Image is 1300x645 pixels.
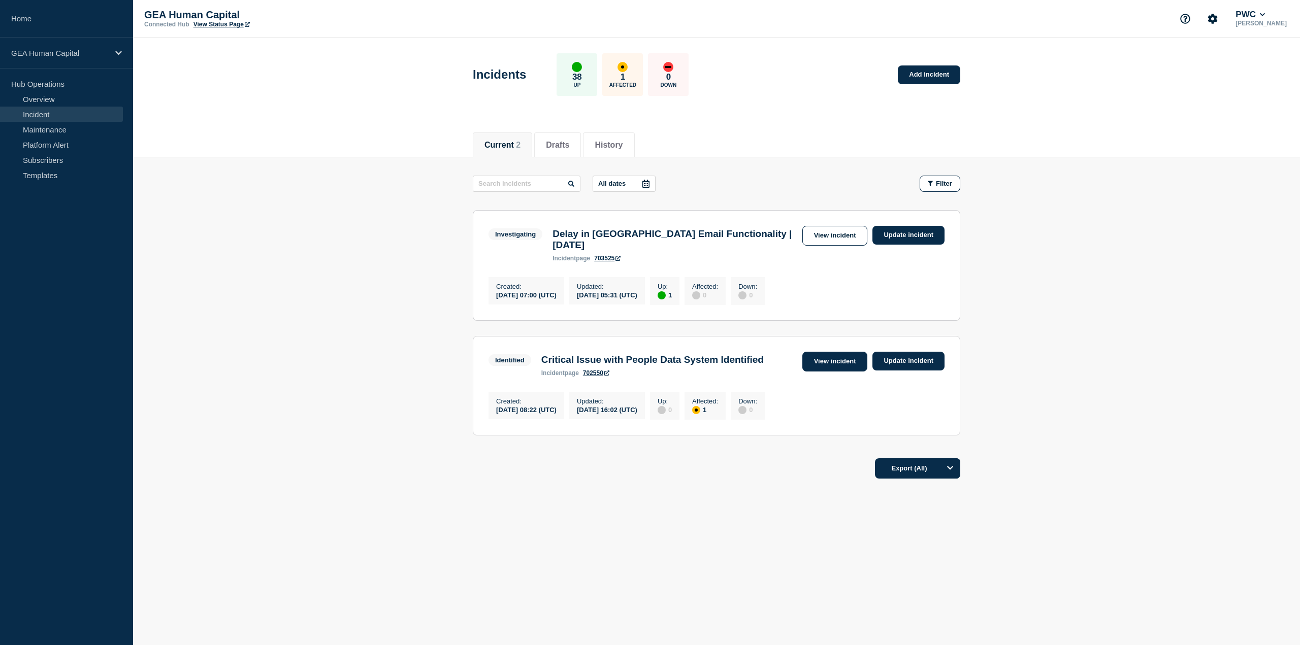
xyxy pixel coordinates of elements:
[692,283,718,290] p: Affected :
[658,290,672,299] div: 1
[193,21,250,28] a: View Status Page
[496,405,557,414] div: [DATE] 08:22 (UTC)
[546,141,569,150] button: Drafts
[541,354,764,365] h3: Critical Issue with People Data System Identified
[872,226,945,245] a: Update incident
[552,255,590,262] p: page
[577,290,637,299] div: [DATE] 05:31 (UTC)
[738,290,757,299] div: 0
[936,180,952,187] span: Filter
[577,397,637,405] p: Updated :
[496,397,557,405] p: Created :
[593,176,656,192] button: All dates
[738,283,757,290] p: Down :
[552,255,576,262] span: incident
[1233,10,1267,20] button: PWC
[738,405,757,414] div: 0
[898,65,960,84] a: Add incident
[663,62,673,72] div: down
[872,352,945,370] a: Update incident
[609,82,636,88] p: Affected
[1233,20,1289,27] p: [PERSON_NAME]
[692,405,718,414] div: 1
[692,290,718,299] div: 0
[595,141,623,150] button: History
[552,228,797,251] h3: Delay in [GEOGRAPHIC_DATA] Email Functionality | [DATE]
[572,72,582,82] p: 38
[802,226,868,246] a: View incident
[516,141,521,149] span: 2
[1202,8,1223,29] button: Account settings
[572,62,582,72] div: up
[598,180,626,187] p: All dates
[738,397,757,405] p: Down :
[658,283,672,290] p: Up :
[617,62,628,72] div: affected
[11,49,109,57] p: GEA Human Capital
[738,291,746,299] div: disabled
[541,369,579,377] p: page
[940,458,960,479] button: Options
[621,72,625,82] p: 1
[489,354,531,366] span: Identified
[541,369,565,377] span: incident
[484,141,521,150] button: Current 2
[473,67,526,82] h1: Incidents
[577,283,637,290] p: Updated :
[573,82,580,88] p: Up
[489,228,542,240] span: Investigating
[692,291,700,299] div: disabled
[496,283,557,290] p: Created :
[802,352,868,371] a: View incident
[496,290,557,299] div: [DATE] 07:00 (UTC)
[666,72,671,82] p: 0
[473,176,580,192] input: Search incidents
[875,458,960,479] button: Export (All)
[658,405,672,414] div: 0
[658,406,666,414] div: disabled
[658,291,666,299] div: up
[661,82,677,88] p: Down
[920,176,960,192] button: Filter
[144,21,189,28] p: Connected Hub
[692,406,700,414] div: affected
[658,397,672,405] p: Up :
[738,406,746,414] div: disabled
[594,255,621,262] a: 703525
[1175,8,1196,29] button: Support
[577,405,637,414] div: [DATE] 16:02 (UTC)
[692,397,718,405] p: Affected :
[583,369,609,377] a: 702550
[144,9,347,21] p: GEA Human Capital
